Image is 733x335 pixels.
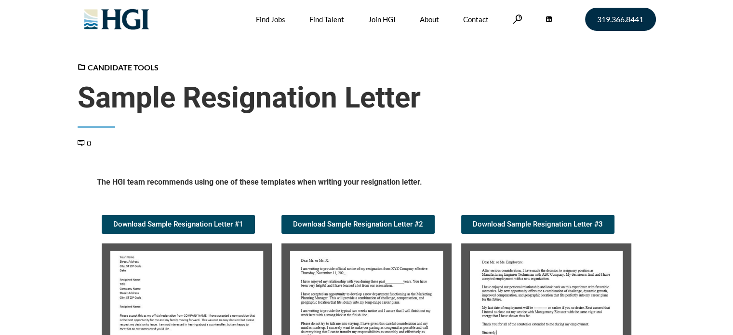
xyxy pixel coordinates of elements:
span: Download Sample Resignation Letter #2 [293,221,423,228]
a: 0 [78,138,91,147]
a: 319.366.8441 [585,8,656,31]
a: Download Sample Resignation Letter #3 [461,215,614,234]
span: 319.366.8441 [597,15,643,23]
a: Candidate Tools [78,63,159,72]
span: Download Sample Resignation Letter #3 [473,221,603,228]
span: Sample Resignation Letter [78,80,656,115]
a: Search [513,14,522,24]
span: Download Sample Resignation Letter #1 [113,221,243,228]
h5: The HGI team recommends using one of these templates when writing your resignation letter. [97,177,637,191]
a: Download Sample Resignation Letter #1 [102,215,255,234]
a: Download Sample Resignation Letter #2 [281,215,435,234]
